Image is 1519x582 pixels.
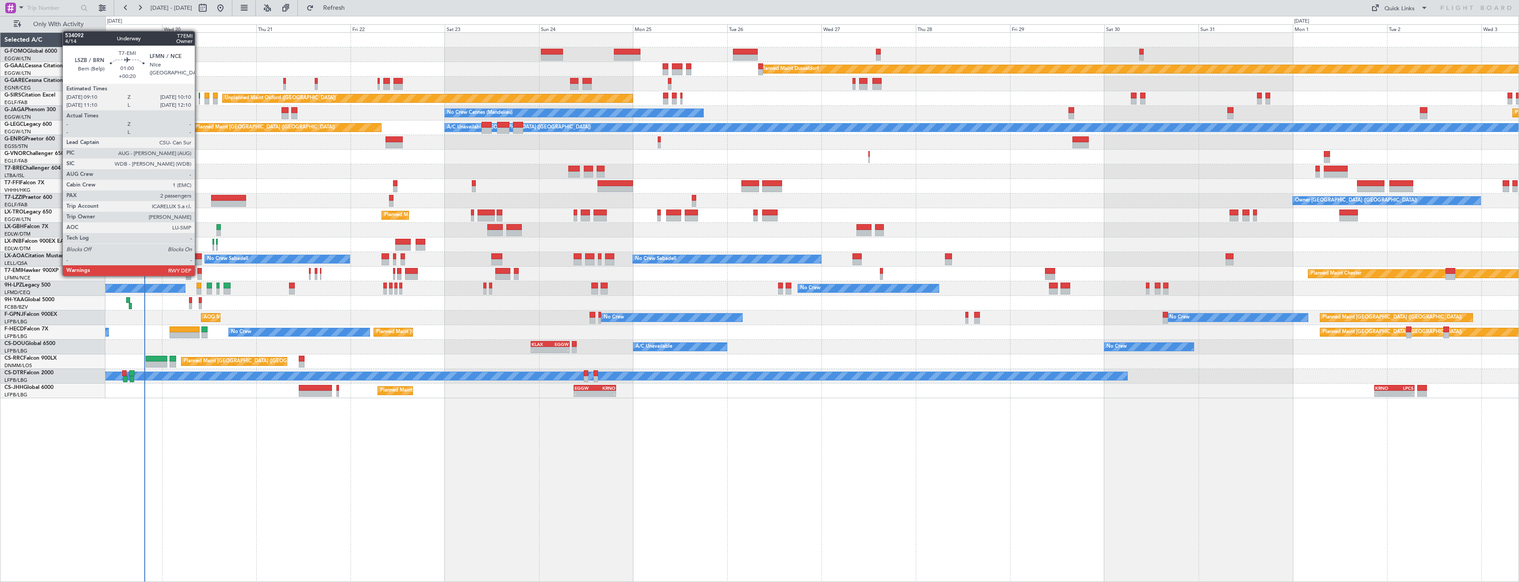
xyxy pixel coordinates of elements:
[4,231,31,237] a: EDLW/DTM
[4,78,77,83] a: G-GARECessna Citation XLS+
[1375,385,1395,391] div: KRNO
[4,356,57,361] a: CS-RRCFalcon 900LX
[4,107,56,113] a: G-JAGAPhenom 300
[1104,24,1199,32] div: Sat 30
[4,356,23,361] span: CS-RRC
[550,347,569,353] div: -
[447,121,591,134] div: A/C Unavailable [GEOGRAPHIC_DATA] ([GEOGRAPHIC_DATA])
[1295,194,1417,207] div: Owner [GEOGRAPHIC_DATA] ([GEOGRAPHIC_DATA])
[4,195,52,200] a: T7-LZZIPraetor 600
[447,106,513,120] div: No Crew Cannes (Mandelieu)
[4,85,31,91] a: EGNR/CEG
[635,252,676,266] div: No Crew Sabadell
[4,49,57,54] a: G-FOMOGlobal 6000
[380,384,520,397] div: Planned Maint [GEOGRAPHIC_DATA] ([GEOGRAPHIC_DATA])
[4,392,27,398] a: LFPB/LBG
[4,151,64,156] a: G-VNORChallenger 650
[4,114,31,120] a: EGGW/LTN
[4,93,21,98] span: G-SIRS
[4,210,23,215] span: LX-TRO
[4,341,25,346] span: CS-DOU
[1394,391,1414,396] div: -
[4,128,31,135] a: EGGW/LTN
[4,172,24,179] a: LTBA/ISL
[4,195,23,200] span: T7-LZZI
[4,136,25,142] span: G-ENRG
[595,385,615,391] div: KRNO
[727,24,821,32] div: Tue 26
[150,4,192,12] span: [DATE] - [DATE]
[1293,24,1387,32] div: Mon 1
[4,136,55,142] a: G-ENRGPraetor 600
[4,253,68,259] a: LX-AOACitation Mustang
[574,391,595,396] div: -
[4,180,20,186] span: T7-FFI
[1106,340,1127,353] div: No Crew
[4,187,31,194] a: VHHH/HKG
[4,362,32,369] a: DNMM/LOS
[4,49,27,54] span: G-FOMO
[4,385,54,390] a: CS-JHHGlobal 6000
[4,166,23,171] span: T7-BRE
[4,275,31,281] a: LFMN/NCE
[532,347,550,353] div: -
[1010,24,1104,32] div: Fri 29
[4,63,77,69] a: G-GAALCessna Citation XLS+
[4,370,54,376] a: CS-DTRFalcon 2000
[1384,4,1415,13] div: Quick Links
[10,17,96,31] button: Only With Activity
[4,283,50,288] a: 9H-LPZLegacy 500
[4,377,27,384] a: LFPB/LBG
[4,224,48,229] a: LX-GBHFalcon 7X
[4,158,27,164] a: EGLF/FAB
[4,370,23,376] span: CS-DTR
[68,24,162,32] div: Tue 19
[351,24,445,32] div: Fri 22
[162,24,256,32] div: Wed 20
[633,24,727,32] div: Mon 25
[4,297,54,303] a: 9H-YAAGlobal 5000
[4,289,30,296] a: LFMD/CEQ
[4,348,27,354] a: LFPB/LBG
[800,282,821,295] div: No Crew
[184,355,323,368] div: Planned Maint [GEOGRAPHIC_DATA] ([GEOGRAPHIC_DATA])
[4,202,27,208] a: EGLF/FAB
[4,99,27,106] a: EGLF/FAB
[4,180,44,186] a: T7-FFIFalcon 7X
[4,63,25,69] span: G-GAAL
[196,121,335,134] div: Planned Maint [GEOGRAPHIC_DATA] ([GEOGRAPHIC_DATA])
[207,252,248,266] div: No Crew Sabadell
[225,92,336,105] div: Unplanned Maint Oxford ([GEOGRAPHIC_DATA])
[4,312,57,317] a: F-GPNJFalcon 900EX
[4,268,58,273] a: T7-EMIHawker 900XP
[916,24,1010,32] div: Thu 28
[4,326,24,332] span: F-HECD
[4,318,27,325] a: LFPB/LBG
[4,224,24,229] span: LX-GBH
[1387,24,1481,32] div: Tue 2
[384,209,524,222] div: Planned Maint [GEOGRAPHIC_DATA] ([GEOGRAPHIC_DATA])
[4,151,26,156] span: G-VNOR
[539,24,633,32] div: Sun 24
[256,24,351,32] div: Thu 21
[4,297,24,303] span: 9H-YAA
[574,385,595,391] div: EGGW
[4,239,74,244] a: LX-INBFalcon 900EX EASy II
[376,326,516,339] div: Planned Maint [GEOGRAPHIC_DATA] ([GEOGRAPHIC_DATA])
[1367,1,1432,15] button: Quick Links
[4,283,22,288] span: 9H-LPZ
[4,268,22,273] span: T7-EMI
[4,55,31,62] a: EGGW/LTN
[107,18,122,25] div: [DATE]
[4,122,52,127] a: G-LEGCLegacy 600
[636,340,672,353] div: A/C Unavailable
[1322,326,1462,339] div: Planned Maint [GEOGRAPHIC_DATA] ([GEOGRAPHIC_DATA])
[532,341,550,347] div: KLAX
[604,311,624,324] div: No Crew
[4,260,27,267] a: LELL/QSA
[4,70,31,77] a: EGGW/LTN
[4,122,23,127] span: G-LEGC
[204,311,353,324] div: AOG Maint Hyères ([GEOGRAPHIC_DATA]-[GEOGRAPHIC_DATA])
[4,326,48,332] a: F-HECDFalcon 7X
[821,24,916,32] div: Wed 27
